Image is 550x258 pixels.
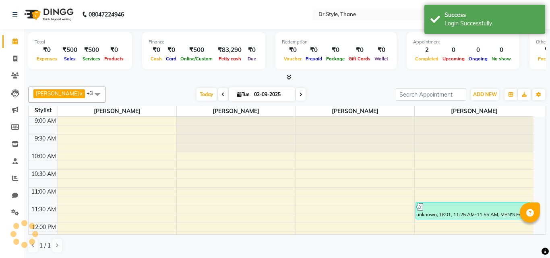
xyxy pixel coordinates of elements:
div: Total [35,39,126,45]
button: ADD NEW [471,89,499,100]
div: 10:30 AM [30,170,58,178]
span: Gift Cards [347,56,372,62]
input: 2025-09-02 [252,89,292,101]
div: 11:00 AM [30,188,58,196]
span: Due [246,56,258,62]
span: Ongoing [467,56,490,62]
span: Online/Custom [178,56,215,62]
div: ₹0 [35,45,59,55]
span: [PERSON_NAME] [177,106,296,116]
div: 12:00 PM [30,223,58,231]
span: Card [164,56,178,62]
div: Finance [149,39,259,45]
span: No show [490,56,513,62]
span: [PERSON_NAME] [58,106,177,116]
span: Sales [62,56,78,62]
div: Success [445,11,539,19]
div: ₹0 [245,45,259,55]
div: 10:00 AM [30,152,58,161]
span: Voucher [282,56,304,62]
div: ₹500 [59,45,81,55]
div: Login Successfully. [445,19,539,28]
div: ₹0 [102,45,126,55]
span: Wallet [372,56,390,62]
span: Cash [149,56,164,62]
div: 9:00 AM [33,117,58,125]
span: Petty cash [217,56,243,62]
div: ₹500 [178,45,215,55]
span: Upcoming [440,56,467,62]
div: ₹0 [372,45,390,55]
span: Products [102,56,126,62]
span: [PERSON_NAME] [296,106,415,116]
img: logo [21,3,76,26]
span: Package [324,56,347,62]
div: 0 [467,45,490,55]
div: ₹0 [347,45,372,55]
div: ₹500 [81,45,102,55]
div: Appointment [413,39,513,45]
b: 08047224946 [89,3,124,26]
span: ADD NEW [473,91,497,97]
span: Today [196,88,217,101]
span: [PERSON_NAME] [36,90,79,97]
div: ₹83,290 [215,45,245,55]
div: ₹0 [282,45,304,55]
div: 0 [440,45,467,55]
span: 1 / 1 [39,241,51,250]
a: x [79,90,83,97]
span: Completed [413,56,440,62]
span: Prepaid [304,56,324,62]
span: +3 [87,90,99,96]
div: 9:30 AM [33,134,58,143]
span: [PERSON_NAME] [415,106,533,116]
div: 0 [490,45,513,55]
div: ₹0 [304,45,324,55]
span: Expenses [35,56,59,62]
div: ₹0 [324,45,347,55]
div: 11:30 AM [30,205,58,214]
input: Search Appointment [396,88,466,101]
div: Redemption [282,39,390,45]
div: ₹0 [149,45,164,55]
span: Services [81,56,102,62]
div: unknown, TK01, 11:25 AM-11:55 AM, MEN'S FACE GROOMING - Hair Cut [416,202,530,219]
div: Stylist [29,106,58,115]
div: ₹0 [164,45,178,55]
div: 2 [413,45,440,55]
span: Tue [235,91,252,97]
